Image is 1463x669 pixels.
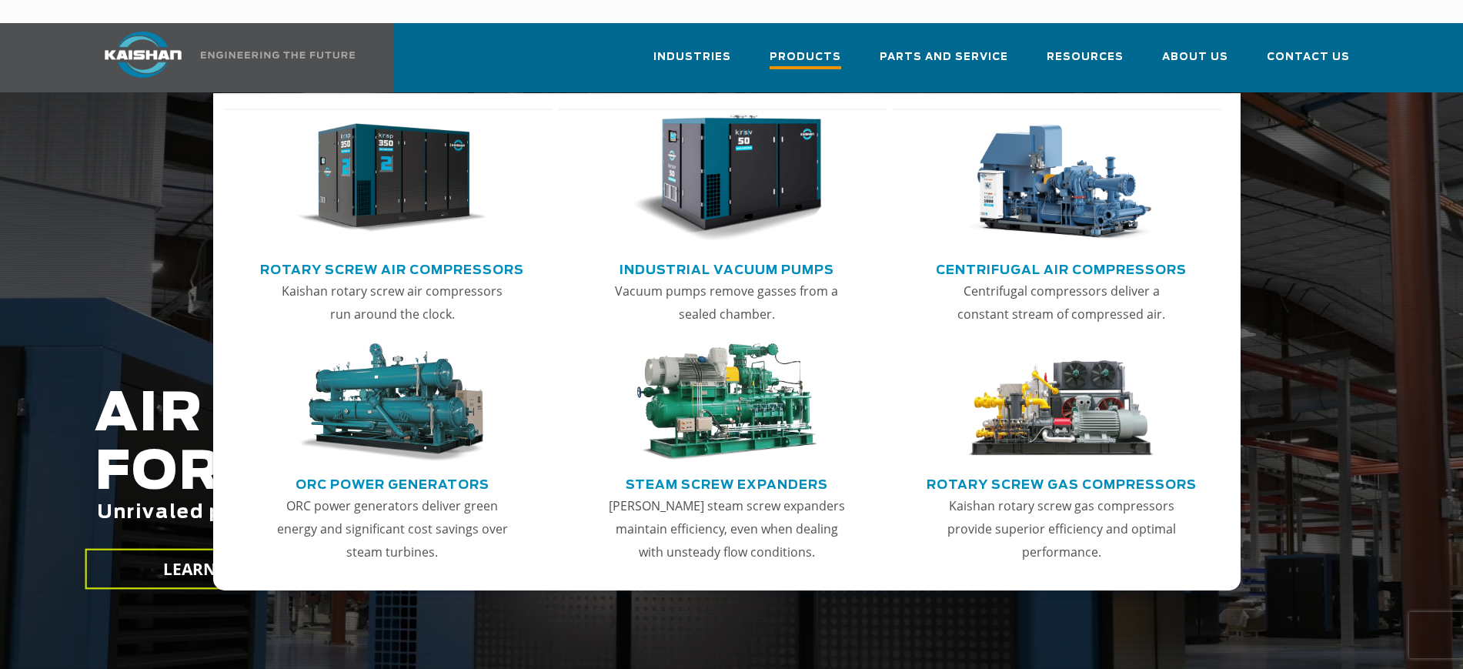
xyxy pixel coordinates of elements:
img: thumb-ORC-Power-Generators [297,343,486,462]
span: About Us [1162,49,1228,66]
p: Kaishan rotary screw gas compressors provide superior efficiency and optimal performance. [941,494,1181,564]
img: thumb-Centrifugal-Air-Compressors [967,115,1156,243]
a: ORC Power Generators [296,471,489,494]
a: About Us [1162,37,1228,89]
a: Parts and Service [880,37,1008,89]
a: Steam Screw Expanders [626,471,828,494]
a: Contact Us [1267,37,1350,89]
span: Products [770,49,841,69]
img: thumb-Rotary-Screw-Gas-Compressors [967,343,1156,462]
p: Centrifugal compressors deliver a constant stream of compressed air. [941,279,1181,326]
span: Resources [1047,49,1124,66]
img: thumb-Rotary-Screw-Air-Compressors [297,115,486,243]
a: Rotary Screw Air Compressors [260,256,524,279]
span: Unrivaled performance with up to 35% energy cost savings. [97,503,756,522]
img: kaishan logo [85,32,201,78]
a: Centrifugal Air Compressors [936,256,1187,279]
p: ORC power generators deliver green energy and significant cost savings over steam turbines. [272,494,513,564]
a: Kaishan USA [85,23,358,92]
a: Products [770,37,841,92]
img: Engineering the future [201,52,355,59]
p: [PERSON_NAME] steam screw expanders maintain efficiency, even when dealing with unsteady flow con... [606,494,847,564]
a: Resources [1047,37,1124,89]
h2: AIR COMPRESSORS FOR THE [95,386,1154,571]
span: Contact Us [1267,49,1350,66]
span: Industries [653,49,731,66]
a: Industrial Vacuum Pumps [620,256,834,279]
span: LEARN MORE [162,558,269,580]
p: Kaishan rotary screw air compressors run around the clock. [272,279,513,326]
img: thumb-Industrial-Vacuum-Pumps [632,115,821,243]
span: Parts and Service [880,49,1008,66]
a: Rotary Screw Gas Compressors [927,471,1197,494]
a: LEARN MORE [85,549,346,590]
a: Industries [653,37,731,89]
img: thumb-Steam-Screw-Expanders [632,343,821,462]
p: Vacuum pumps remove gasses from a sealed chamber. [606,279,847,326]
